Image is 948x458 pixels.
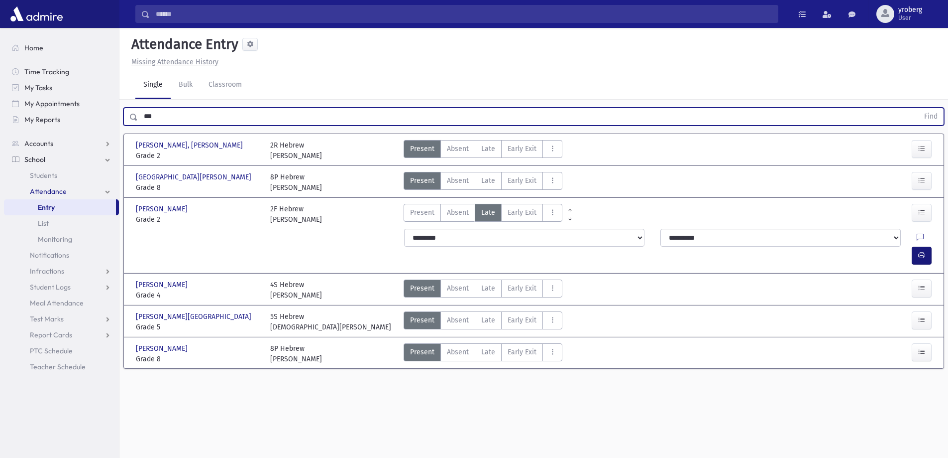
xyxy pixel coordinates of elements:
[4,199,116,215] a: Entry
[447,207,469,218] span: Absent
[4,247,119,263] a: Notifications
[410,175,434,186] span: Present
[410,315,434,325] span: Present
[135,71,171,99] a: Single
[270,343,322,364] div: 8P Hebrew [PERSON_NAME]
[4,183,119,199] a: Attendance
[4,167,119,183] a: Students
[30,283,71,292] span: Student Logs
[508,207,536,218] span: Early Exit
[24,115,60,124] span: My Reports
[136,354,260,364] span: Grade 8
[136,151,260,161] span: Grade 2
[127,58,218,66] a: Missing Attendance History
[24,43,43,52] span: Home
[136,311,253,322] span: [PERSON_NAME][GEOGRAPHIC_DATA]
[4,96,119,112] a: My Appointments
[481,347,495,357] span: Late
[447,144,469,154] span: Absent
[410,347,434,357] span: Present
[136,280,190,290] span: [PERSON_NAME]
[8,4,65,24] img: AdmirePro
[30,314,64,323] span: Test Marks
[30,171,57,180] span: Students
[898,14,922,22] span: User
[447,315,469,325] span: Absent
[270,172,322,193] div: 8P Hebrew [PERSON_NAME]
[508,315,536,325] span: Early Exit
[4,279,119,295] a: Student Logs
[404,172,562,193] div: AttTypes
[404,140,562,161] div: AttTypes
[481,315,495,325] span: Late
[508,283,536,294] span: Early Exit
[38,235,72,244] span: Monitoring
[4,295,119,311] a: Meal Attendance
[24,83,52,92] span: My Tasks
[30,346,73,355] span: PTC Schedule
[410,207,434,218] span: Present
[4,343,119,359] a: PTC Schedule
[447,283,469,294] span: Absent
[24,99,80,108] span: My Appointments
[4,112,119,128] a: My Reports
[481,207,495,218] span: Late
[404,311,562,332] div: AttTypes
[481,144,495,154] span: Late
[508,347,536,357] span: Early Exit
[127,36,238,53] h5: Attendance Entry
[136,322,260,332] span: Grade 5
[24,139,53,148] span: Accounts
[38,219,49,228] span: List
[24,155,45,164] span: School
[270,204,322,225] div: 2F Hebrew [PERSON_NAME]
[136,290,260,301] span: Grade 4
[136,172,253,182] span: [GEOGRAPHIC_DATA][PERSON_NAME]
[136,140,245,151] span: [PERSON_NAME], [PERSON_NAME]
[410,283,434,294] span: Present
[508,175,536,186] span: Early Exit
[30,299,84,307] span: Meal Attendance
[404,280,562,301] div: AttTypes
[38,203,55,212] span: Entry
[30,187,67,196] span: Attendance
[136,343,190,354] span: [PERSON_NAME]
[4,327,119,343] a: Report Cards
[4,359,119,375] a: Teacher Schedule
[30,267,64,276] span: Infractions
[24,67,69,76] span: Time Tracking
[404,204,562,225] div: AttTypes
[4,136,119,152] a: Accounts
[410,144,434,154] span: Present
[270,280,322,301] div: 4S Hebrew [PERSON_NAME]
[898,6,922,14] span: yroberg
[30,251,69,260] span: Notifications
[30,362,86,371] span: Teacher Schedule
[447,347,469,357] span: Absent
[4,311,119,327] a: Test Marks
[4,215,119,231] a: List
[201,71,250,99] a: Classroom
[136,204,190,214] span: [PERSON_NAME]
[918,108,944,125] button: Find
[4,64,119,80] a: Time Tracking
[270,140,322,161] div: 2R Hebrew [PERSON_NAME]
[150,5,778,23] input: Search
[171,71,201,99] a: Bulk
[4,263,119,279] a: Infractions
[4,80,119,96] a: My Tasks
[4,231,119,247] a: Monitoring
[447,175,469,186] span: Absent
[481,283,495,294] span: Late
[508,144,536,154] span: Early Exit
[30,330,72,339] span: Report Cards
[481,175,495,186] span: Late
[4,40,119,56] a: Home
[136,214,260,225] span: Grade 2
[136,182,260,193] span: Grade 8
[4,152,119,167] a: School
[270,311,391,332] div: 5S Hebrew [DEMOGRAPHIC_DATA][PERSON_NAME]
[404,343,562,364] div: AttTypes
[131,58,218,66] u: Missing Attendance History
